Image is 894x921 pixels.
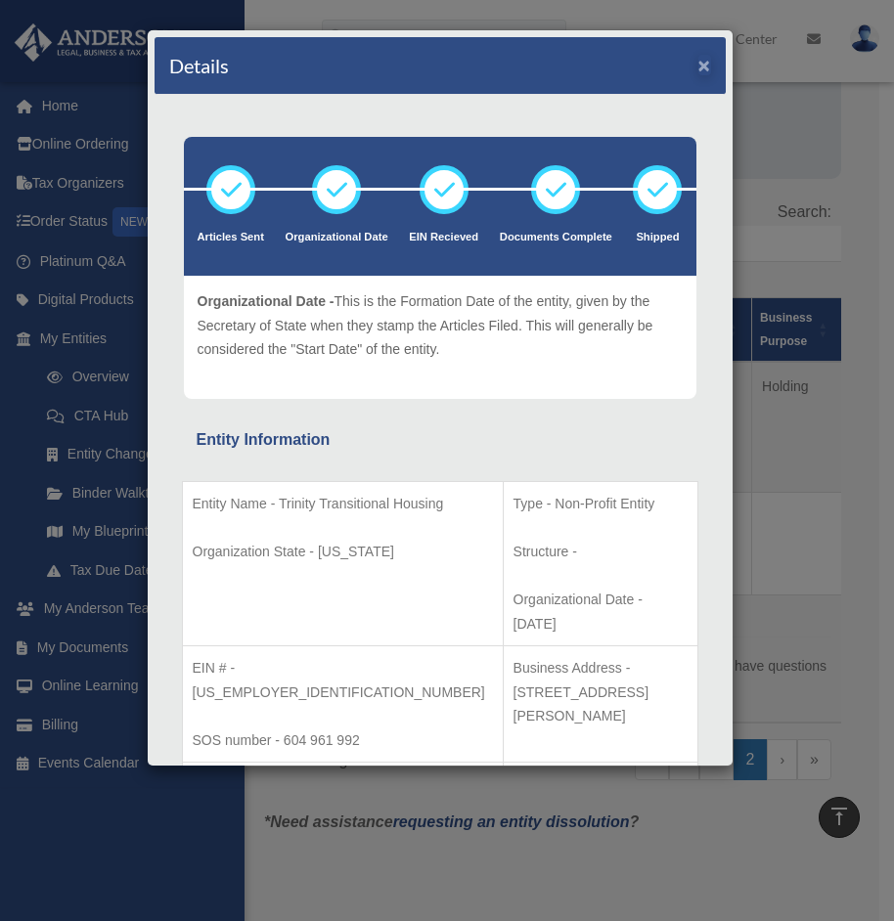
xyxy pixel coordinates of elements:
[514,588,688,636] p: Organizational Date - [DATE]
[198,228,264,247] p: Articles Sent
[514,540,688,564] p: Structure -
[193,540,493,564] p: Organization State - [US_STATE]
[698,55,711,75] button: ×
[633,228,682,247] p: Shipped
[193,492,493,516] p: Entity Name - Trinity Transitional Housing
[500,228,612,247] p: Documents Complete
[409,228,478,247] p: EIN Recieved
[169,52,229,79] h4: Details
[197,426,684,454] div: Entity Information
[286,228,388,247] p: Organizational Date
[198,293,335,309] span: Organizational Date -
[514,656,688,728] p: Business Address - [STREET_ADDRESS][PERSON_NAME]
[514,492,688,516] p: Type - Non-Profit Entity
[193,728,493,753] p: SOS number - 604 961 992
[193,656,493,704] p: EIN # - [US_EMPLOYER_IDENTIFICATION_NUMBER]
[198,289,683,362] p: This is the Formation Date of the entity, given by the Secretary of State when they stamp the Art...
